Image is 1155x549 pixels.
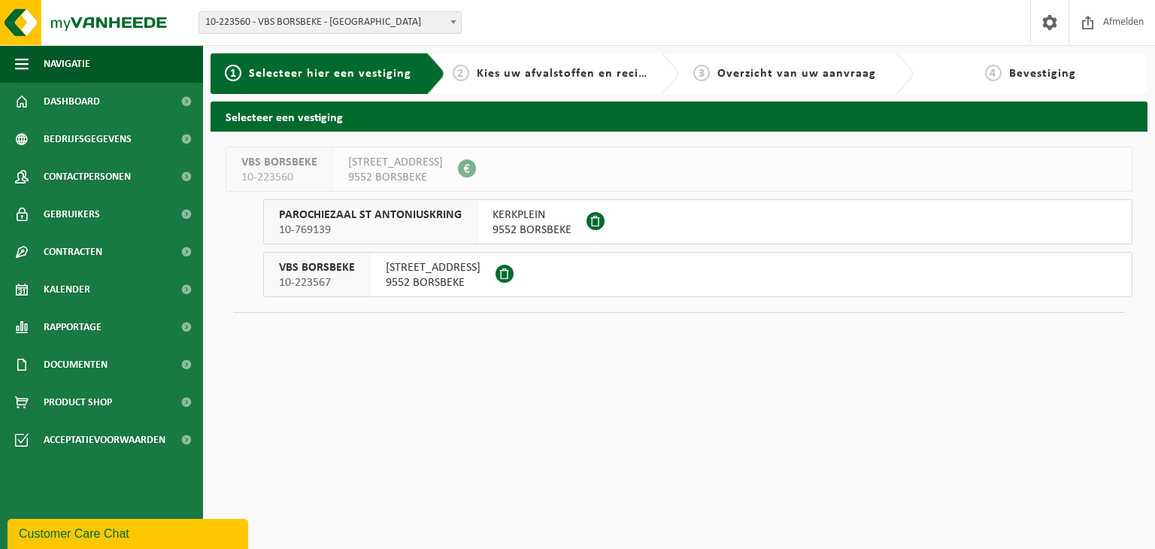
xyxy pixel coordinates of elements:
span: 1 [225,65,241,81]
span: VBS BORSBEKE [279,260,355,275]
span: Kalender [44,271,90,308]
span: 9552 BORSBEKE [493,223,571,238]
span: 9552 BORSBEKE [386,275,480,290]
span: 3 [693,65,710,81]
span: Documenten [44,346,108,384]
span: VBS BORSBEKE [241,155,317,170]
span: Contactpersonen [44,158,131,196]
span: Bevestiging [1009,68,1076,80]
span: KERKPLEIN [493,208,571,223]
span: Rapportage [44,308,102,346]
span: Contracten [44,233,102,271]
span: 10-769139 [279,223,462,238]
span: 2 [453,65,469,81]
span: [STREET_ADDRESS] [348,155,443,170]
span: Acceptatievoorwaarden [44,421,165,459]
span: 9552 BORSBEKE [348,170,443,185]
span: Navigatie [44,45,90,83]
iframe: chat widget [8,516,251,549]
span: [STREET_ADDRESS] [386,260,480,275]
span: Selecteer hier een vestiging [249,68,411,80]
span: 10-223560 - VBS BORSBEKE - BORSBEKE [199,11,462,34]
span: 4 [985,65,1002,81]
button: PAROCHIEZAAL ST ANTONIUSKRING 10-769139 KERKPLEIN9552 BORSBEKE [263,199,1132,244]
h2: Selecteer een vestiging [211,102,1147,131]
span: Gebruikers [44,196,100,233]
span: Overzicht van uw aanvraag [717,68,876,80]
span: Bedrijfsgegevens [44,120,132,158]
span: PAROCHIEZAAL ST ANTONIUSKRING [279,208,462,223]
span: 10-223567 [279,275,355,290]
span: Product Shop [44,384,112,421]
button: VBS BORSBEKE 10-223567 [STREET_ADDRESS]9552 BORSBEKE [263,252,1132,297]
span: 10-223560 [241,170,317,185]
span: Dashboard [44,83,100,120]
span: Kies uw afvalstoffen en recipiënten [477,68,684,80]
span: 10-223560 - VBS BORSBEKE - BORSBEKE [199,12,461,33]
